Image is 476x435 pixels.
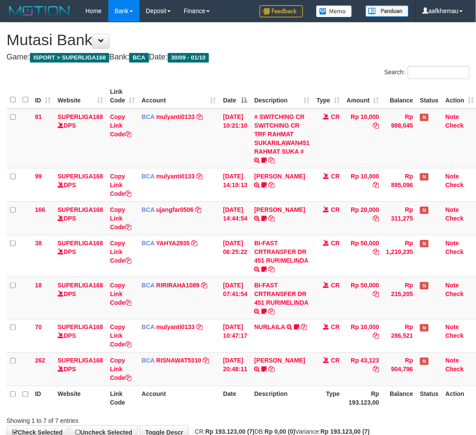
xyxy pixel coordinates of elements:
[383,109,417,168] td: Rp 988,045
[203,357,209,364] a: Copy RISNAWAT5310 to clipboard
[331,282,340,289] span: CR
[343,319,383,353] td: Rp 10,000
[343,84,383,109] th: Amount: activate to sort column ascending
[446,290,464,297] a: Check
[54,235,107,277] td: DPS
[32,386,54,411] th: ID
[138,84,220,109] th: Account: activate to sort column ascending
[220,84,251,109] th: Date: activate to sort column descending
[54,319,107,353] td: DPS
[420,114,429,121] span: Has Note
[420,282,429,290] span: Has Note
[220,168,251,201] td: [DATE] 14:19:13
[54,277,107,319] td: DPS
[446,366,464,373] a: Check
[168,53,209,63] span: 30/09 - 01/10
[156,113,195,120] a: mulyanti0133
[446,122,464,129] a: Check
[54,201,107,235] td: DPS
[373,181,379,188] a: Copy Rp 10,000 to clipboard
[383,168,417,201] td: Rp 895,096
[446,181,464,188] a: Check
[251,277,313,319] td: BI-FAST CRTRANSFER DR 451 RURIMELINDA
[156,173,195,180] a: mulyanti0133
[129,53,149,63] span: BCA
[142,282,155,289] span: BCA
[269,366,275,373] a: Copy YOSI EFENDI to clipboard
[220,201,251,235] td: [DATE] 14:44:54
[365,5,409,17] img: panduan.png
[313,84,343,109] th: Type: activate to sort column ascending
[251,84,313,109] th: Description: activate to sort column ascending
[343,277,383,319] td: Rp 50,000
[343,168,383,201] td: Rp 10,000
[373,333,379,339] a: Copy Rp 10,000 to clipboard
[35,324,42,331] span: 70
[373,290,379,297] a: Copy Rp 50,000 to clipboard
[383,277,417,319] td: Rp 215,205
[446,240,459,247] a: Note
[446,113,459,120] a: Note
[35,173,42,180] span: 99
[373,366,379,373] a: Copy Rp 43,123 to clipboard
[385,66,469,79] label: Search:
[142,324,155,331] span: BCA
[110,113,131,138] a: Copy Link Code
[343,201,383,235] td: Rp 20,000
[58,206,103,213] a: SUPERLIGA168
[383,201,417,235] td: Rp 311,275
[446,333,464,339] a: Check
[316,5,352,17] img: Button%20Memo.svg
[220,235,251,277] td: [DATE] 06:25:22
[383,84,417,109] th: Balance
[110,206,131,231] a: Copy Link Code
[142,206,155,213] span: BCA
[156,357,202,364] a: RISNAWAT5310
[142,240,155,247] span: BCA
[142,357,155,364] span: BCA
[58,282,103,289] a: SUPERLIGA168
[35,113,42,120] span: 81
[331,357,340,364] span: CR
[58,324,103,331] a: SUPERLIGA168
[251,386,313,411] th: Description
[35,282,42,289] span: 18
[383,319,417,353] td: Rp 286,521
[383,353,417,386] td: Rp 904,796
[343,386,383,411] th: Rp 193.123,00
[7,4,72,17] img: MOTION_logo.png
[201,282,207,289] a: Copy RIRIRAHA1089 to clipboard
[110,282,131,306] a: Copy Link Code
[35,240,42,247] span: 38
[373,248,379,255] a: Copy Rp 50,000 to clipboard
[196,113,202,120] a: Copy mulyanti0133 to clipboard
[142,173,155,180] span: BCA
[110,240,131,264] a: Copy Link Code
[220,353,251,386] td: [DATE] 20:48:11
[251,235,313,277] td: BI-FAST CRTRANSFER DR 451 RURIMELINDA
[331,113,340,120] span: CR
[269,215,275,222] a: Copy NOVEN ELING PRAYOG to clipboard
[313,386,343,411] th: Type
[373,215,379,222] a: Copy Rp 20,000 to clipboard
[420,240,429,247] span: Has Note
[446,206,459,213] a: Note
[54,84,107,109] th: Website: activate to sort column ascending
[254,206,305,213] a: [PERSON_NAME]
[196,173,202,180] a: Copy mulyanti0133 to clipboard
[254,173,305,180] a: [PERSON_NAME]
[54,109,107,168] td: DPS
[156,282,200,289] a: RIRIRAHA1089
[156,240,190,247] a: YAHYA2935
[331,324,340,331] span: CR
[420,173,429,181] span: Has Note
[373,122,379,129] a: Copy Rp 10,000 to clipboard
[58,173,103,180] a: SUPERLIGA168
[58,240,103,247] a: SUPERLIGA168
[446,282,459,289] a: Note
[417,386,442,411] th: Status
[331,173,340,180] span: CR
[417,84,442,109] th: Status
[110,357,131,382] a: Copy Link Code
[107,84,138,109] th: Link Code: activate to sort column ascending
